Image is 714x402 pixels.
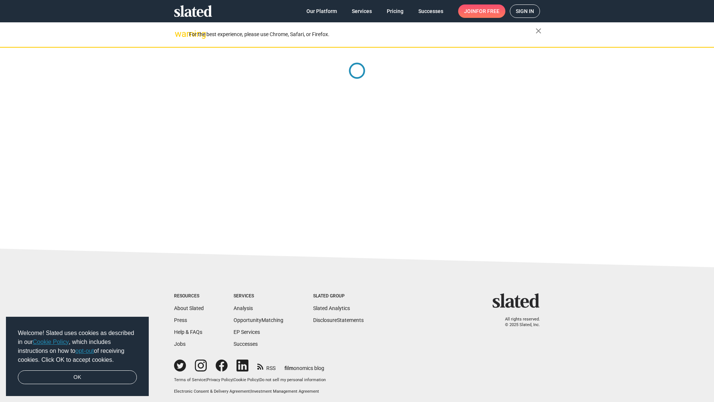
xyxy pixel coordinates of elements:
[174,293,204,299] div: Resources
[412,4,449,18] a: Successes
[458,4,505,18] a: Joinfor free
[300,4,343,18] a: Our Platform
[174,341,186,347] a: Jobs
[510,4,540,18] a: Sign in
[206,377,207,382] span: |
[234,293,283,299] div: Services
[18,329,137,364] span: Welcome! Slated uses cookies as described in our , which includes instructions on how to of recei...
[313,305,350,311] a: Slated Analytics
[174,389,250,394] a: Electronic Consent & Delivery Agreement
[75,348,94,354] a: opt-out
[418,4,443,18] span: Successes
[313,293,364,299] div: Slated Group
[284,359,324,372] a: filmonomics blog
[476,4,499,18] span: for free
[174,377,206,382] a: Terms of Service
[174,305,204,311] a: About Slated
[18,370,137,385] a: dismiss cookie message
[232,377,234,382] span: |
[175,29,184,38] mat-icon: warning
[258,377,260,382] span: |
[516,5,534,17] span: Sign in
[189,29,535,39] div: For the best experience, please use Chrome, Safari, or Firefox.
[257,360,276,372] a: RSS
[234,341,258,347] a: Successes
[174,317,187,323] a: Press
[234,305,253,311] a: Analysis
[234,317,283,323] a: OpportunityMatching
[234,377,258,382] a: Cookie Policy
[381,4,409,18] a: Pricing
[174,329,202,335] a: Help & FAQs
[306,4,337,18] span: Our Platform
[464,4,499,18] span: Join
[346,4,378,18] a: Services
[251,389,319,394] a: Investment Management Agreement
[387,4,403,18] span: Pricing
[250,389,251,394] span: |
[207,377,232,382] a: Privacy Policy
[6,317,149,396] div: cookieconsent
[497,317,540,328] p: All rights reserved. © 2025 Slated, Inc.
[534,26,543,35] mat-icon: close
[234,329,260,335] a: EP Services
[284,365,293,371] span: film
[260,377,326,383] button: Do not sell my personal information
[313,317,364,323] a: DisclosureStatements
[33,339,69,345] a: Cookie Policy
[352,4,372,18] span: Services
